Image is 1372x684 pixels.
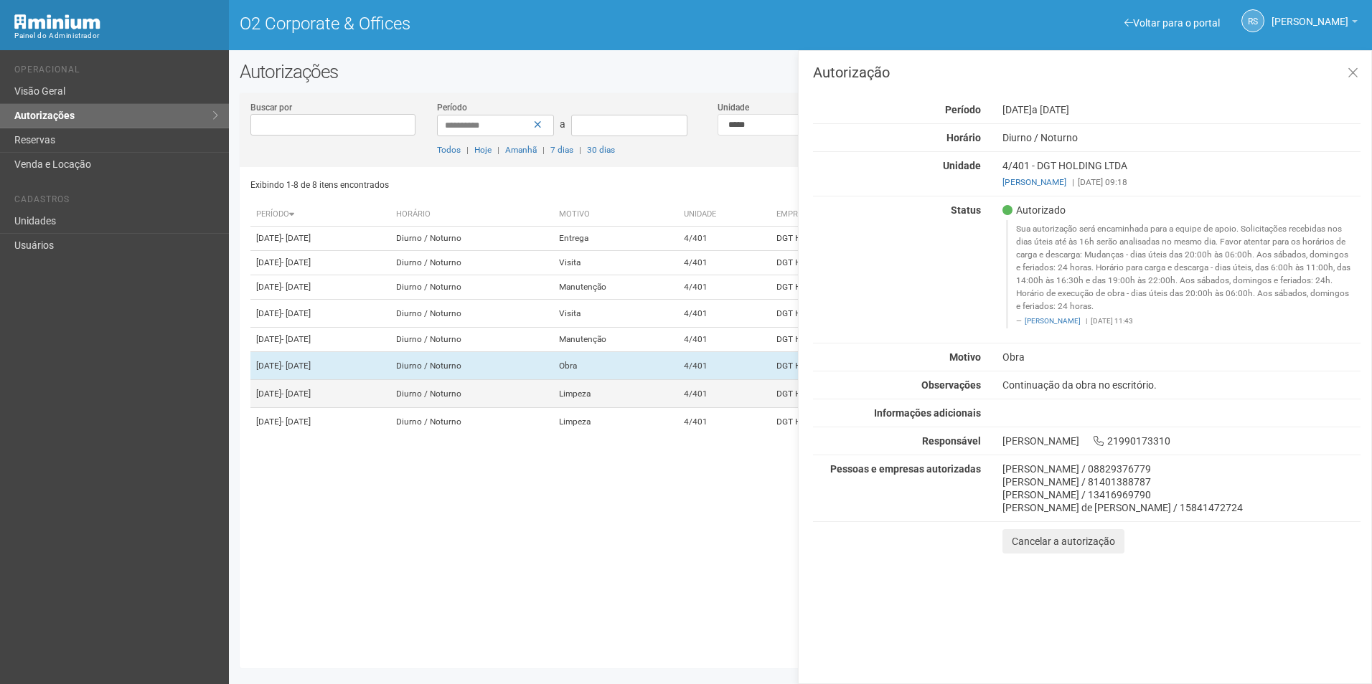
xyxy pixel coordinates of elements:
[250,227,390,251] td: [DATE]
[250,380,390,408] td: [DATE]
[474,145,492,155] a: Hoje
[1002,204,1066,217] span: Autorizado
[1241,9,1264,32] a: RS
[1032,104,1069,115] span: a [DATE]
[281,282,311,292] span: - [DATE]
[553,203,678,227] th: Motivo
[14,29,218,42] div: Painel do Administrador
[1016,316,1353,326] footer: [DATE] 11:43
[553,408,678,436] td: Limpeza
[14,194,218,209] li: Cadastros
[771,408,955,436] td: DGT HOLDING LTDA
[992,434,1371,447] div: [PERSON_NAME] 21990173310
[921,379,981,391] strong: Observações
[587,145,615,155] a: 30 dias
[1002,529,1124,554] button: Cancelar a autorização
[946,132,981,143] strong: Horário
[951,204,981,216] strong: Status
[678,380,771,408] td: 4/401
[874,407,981,419] strong: Informações adicionais
[949,351,981,363] strong: Motivo
[553,352,678,380] td: Obra
[437,101,467,114] label: Período
[390,352,553,380] td: Diurno / Noturno
[250,174,797,196] div: Exibindo 1-8 de 8 itens encontrados
[281,417,311,427] span: - [DATE]
[550,145,573,155] a: 7 dias
[240,14,790,33] h1: O2 Corporate & Offices
[678,203,771,227] th: Unidade
[771,251,955,275] td: DGT HOLDING LTDA
[830,463,981,475] strong: Pessoas e empresas autorizadas
[678,227,771,251] td: 4/401
[678,251,771,275] td: 4/401
[1086,317,1087,325] span: |
[678,300,771,328] td: 4/401
[678,328,771,352] td: 4/401
[560,118,565,130] span: a
[390,328,553,352] td: Diurno / Noturno
[992,379,1371,391] div: Continuação da obra no escritório.
[718,101,749,114] label: Unidade
[945,104,981,115] strong: Período
[771,380,955,408] td: DGT HOLDING LTDA
[437,145,461,155] a: Todos
[771,352,955,380] td: DGT HOLDING LTDA
[678,408,771,436] td: 4/401
[678,352,771,380] td: 4/401
[281,361,311,371] span: - [DATE]
[281,334,311,344] span: - [DATE]
[390,300,553,328] td: Diurno / Noturno
[771,203,955,227] th: Empresa
[14,65,218,80] li: Operacional
[250,408,390,436] td: [DATE]
[678,275,771,300] td: 4/401
[250,251,390,275] td: [DATE]
[250,203,390,227] th: Período
[1272,18,1358,29] a: [PERSON_NAME]
[505,145,537,155] a: Amanhã
[1025,317,1081,325] a: [PERSON_NAME]
[1124,17,1220,29] a: Voltar para o portal
[579,145,581,155] span: |
[1072,177,1074,187] span: |
[553,328,678,352] td: Manutenção
[390,251,553,275] td: Diurno / Noturno
[250,328,390,352] td: [DATE]
[14,14,100,29] img: Minium
[250,352,390,380] td: [DATE]
[1002,501,1361,514] div: [PERSON_NAME] de [PERSON_NAME] / 15841472724
[553,227,678,251] td: Entrega
[497,145,499,155] span: |
[771,275,955,300] td: DGT HOLDING LTDA
[771,227,955,251] td: DGT HOLDING LTDA
[466,145,469,155] span: |
[281,389,311,399] span: - [DATE]
[542,145,545,155] span: |
[1272,2,1348,27] span: Rayssa Soares Ribeiro
[390,380,553,408] td: Diurno / Noturno
[390,275,553,300] td: Diurno / Noturno
[250,101,292,114] label: Buscar por
[992,103,1371,116] div: [DATE]
[281,257,311,267] span: - [DATE]
[390,408,553,436] td: Diurno / Noturno
[1002,462,1361,475] div: [PERSON_NAME] / 08829376779
[390,203,553,227] th: Horário
[992,131,1371,144] div: Diurno / Noturno
[250,300,390,328] td: [DATE]
[1002,488,1361,501] div: [PERSON_NAME] / 13416969790
[553,251,678,275] td: Visita
[281,308,311,318] span: - [DATE]
[1002,177,1066,187] a: [PERSON_NAME]
[1006,220,1361,328] blockquote: Sua autorização será encaminhada para a equipe de apoio. Solicitações recebidas nos dias úteis at...
[992,159,1371,189] div: 4/401 - DGT HOLDING LTDA
[281,233,311,243] span: - [DATE]
[553,380,678,408] td: Limpeza
[1002,475,1361,488] div: [PERSON_NAME] / 81401388787
[553,275,678,300] td: Manutenção
[553,300,678,328] td: Visita
[813,65,1361,80] h3: Autorização
[250,275,390,300] td: [DATE]
[943,160,981,171] strong: Unidade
